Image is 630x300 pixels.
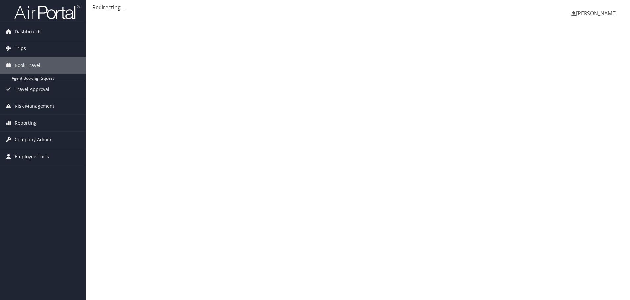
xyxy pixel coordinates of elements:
span: Reporting [15,115,37,131]
span: Company Admin [15,132,51,148]
span: Employee Tools [15,148,49,165]
span: Dashboards [15,23,42,40]
a: [PERSON_NAME] [571,3,623,23]
img: airportal-logo.png [14,4,80,20]
div: Redirecting... [92,3,623,11]
span: Travel Approval [15,81,49,98]
span: Trips [15,40,26,57]
span: Book Travel [15,57,40,74]
span: [PERSON_NAME] [576,10,617,17]
span: Risk Management [15,98,54,114]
